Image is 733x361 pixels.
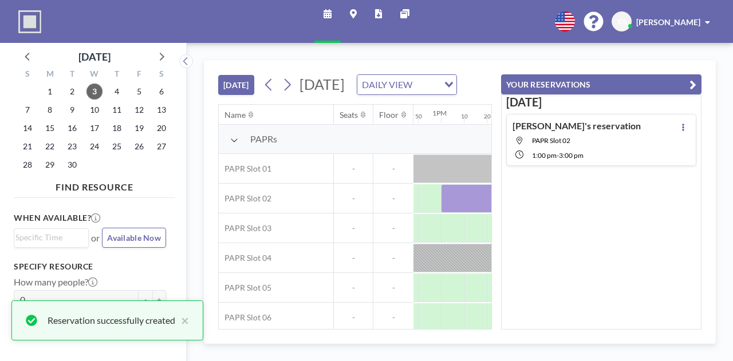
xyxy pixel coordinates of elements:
span: PAPR Slot 06 [219,312,271,323]
span: PAPR Slot 02 [219,193,271,204]
span: Thursday, September 25, 2025 [109,138,125,154]
span: - [557,151,559,160]
img: organization-logo [18,10,41,33]
span: Monday, September 29, 2025 [42,157,58,173]
span: Tuesday, September 2, 2025 [64,84,80,100]
div: 50 [415,113,422,120]
div: T [105,68,128,82]
div: F [128,68,150,82]
h4: FIND RESOURCE [14,177,175,193]
div: Name [224,110,246,120]
span: Available Now [107,233,161,243]
span: Monday, September 15, 2025 [42,120,58,136]
span: Tuesday, September 9, 2025 [64,102,80,118]
span: - [373,283,413,293]
div: [DATE] [78,49,111,65]
div: 10 [461,113,468,120]
div: T [61,68,84,82]
span: - [373,312,413,323]
span: PAPRs [250,133,277,145]
span: Monday, September 8, 2025 [42,102,58,118]
span: Wednesday, September 24, 2025 [86,138,103,154]
input: Search for option [416,77,438,92]
span: Tuesday, September 23, 2025 [64,138,80,154]
span: Saturday, September 6, 2025 [153,84,170,100]
label: How many people? [14,276,97,288]
span: 3:00 PM [559,151,584,160]
input: Search for option [15,231,82,244]
span: - [373,164,413,174]
div: Floor [379,110,399,120]
h4: [PERSON_NAME]'s reservation [513,120,641,132]
span: Monday, September 1, 2025 [42,84,58,100]
span: Saturday, September 27, 2025 [153,138,170,154]
span: Thursday, September 4, 2025 [109,84,125,100]
span: [DATE] [299,76,345,93]
span: Wednesday, September 17, 2025 [86,120,103,136]
span: Monday, September 22, 2025 [42,138,58,154]
span: Friday, September 12, 2025 [131,102,147,118]
span: Saturday, September 13, 2025 [153,102,170,118]
span: Wednesday, September 10, 2025 [86,102,103,118]
button: YOUR RESERVATIONS [501,74,702,94]
span: Sunday, September 14, 2025 [19,120,36,136]
span: or [91,232,100,244]
span: [PERSON_NAME] [636,17,700,27]
span: DAILY VIEW [360,77,415,92]
div: Search for option [357,75,456,94]
span: PAPR Slot 04 [219,253,271,263]
span: - [334,283,373,293]
span: Wednesday, September 3, 2025 [86,84,103,100]
span: Thursday, September 11, 2025 [109,102,125,118]
div: Seats [340,110,358,120]
span: PAPR Slot 05 [219,283,271,293]
span: - [373,253,413,263]
button: [DATE] [218,75,254,95]
span: PAPR Slot 03 [219,223,271,233]
div: S [17,68,39,82]
span: Friday, September 19, 2025 [131,120,147,136]
span: Sunday, September 28, 2025 [19,157,36,173]
span: Friday, September 5, 2025 [131,84,147,100]
span: Thursday, September 18, 2025 [109,120,125,136]
button: + [152,290,166,310]
span: - [334,312,373,323]
span: Sunday, September 7, 2025 [19,102,36,118]
span: XS [617,17,627,27]
button: Available Now [102,228,166,248]
span: - [334,164,373,174]
h3: [DATE] [506,95,696,109]
span: Tuesday, September 16, 2025 [64,120,80,136]
span: - [334,253,373,263]
span: - [373,223,413,233]
span: Sunday, September 21, 2025 [19,138,36,154]
div: M [39,68,61,82]
div: 1PM [432,109,447,117]
span: 1:00 PM [532,151,557,160]
button: - [139,290,152,310]
div: W [84,68,106,82]
span: - [334,193,373,204]
span: Friday, September 26, 2025 [131,138,147,154]
span: Saturday, September 20, 2025 [153,120,170,136]
div: S [150,68,172,82]
span: PAPR Slot 02 [532,136,570,145]
div: Search for option [14,229,88,246]
div: 20 [484,113,491,120]
h3: Specify resource [14,261,166,272]
span: Tuesday, September 30, 2025 [64,157,80,173]
span: - [373,193,413,204]
span: - [334,223,373,233]
span: PAPR Slot 01 [219,164,271,174]
div: Reservation successfully created [48,314,175,327]
button: close [175,314,189,327]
